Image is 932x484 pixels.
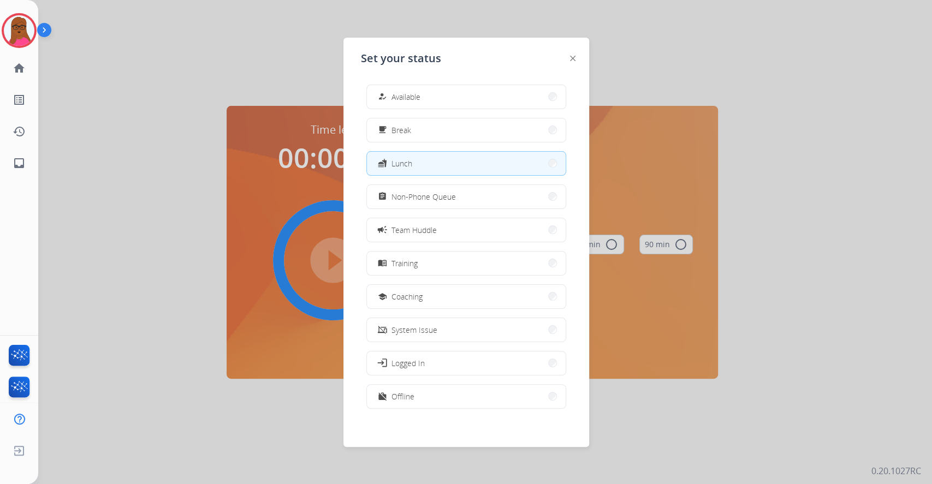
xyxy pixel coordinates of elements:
[367,152,566,175] button: Lunch
[391,224,437,236] span: Team Huddle
[377,159,387,168] mat-icon: fastfood
[570,56,575,61] img: close-button
[367,385,566,408] button: Offline
[376,224,387,235] mat-icon: campaign
[377,126,387,135] mat-icon: free_breakfast
[871,464,921,477] p: 0.20.1027RC
[376,357,387,368] mat-icon: login
[377,325,387,334] mat-icon: phonelink_off
[391,91,420,103] span: Available
[377,259,387,268] mat-icon: menu_book
[391,357,425,369] span: Logged In
[391,391,414,402] span: Offline
[13,157,26,170] mat-icon: inbox
[391,258,418,269] span: Training
[377,292,387,301] mat-icon: school
[367,185,566,208] button: Non-Phone Queue
[377,392,387,401] mat-icon: work_off
[367,351,566,375] button: Logged In
[361,51,441,66] span: Set your status
[391,291,423,302] span: Coaching
[367,85,566,109] button: Available
[367,285,566,308] button: Coaching
[13,62,26,75] mat-icon: home
[13,93,26,106] mat-icon: list_alt
[391,158,412,169] span: Lunch
[367,252,566,275] button: Training
[377,192,387,201] mat-icon: assignment
[4,15,34,46] img: avatar
[367,118,566,142] button: Break
[367,318,566,342] button: System Issue
[13,125,26,138] mat-icon: history
[391,191,456,202] span: Non-Phone Queue
[391,124,411,136] span: Break
[367,218,566,242] button: Team Huddle
[391,324,437,336] span: System Issue
[377,92,387,101] mat-icon: how_to_reg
